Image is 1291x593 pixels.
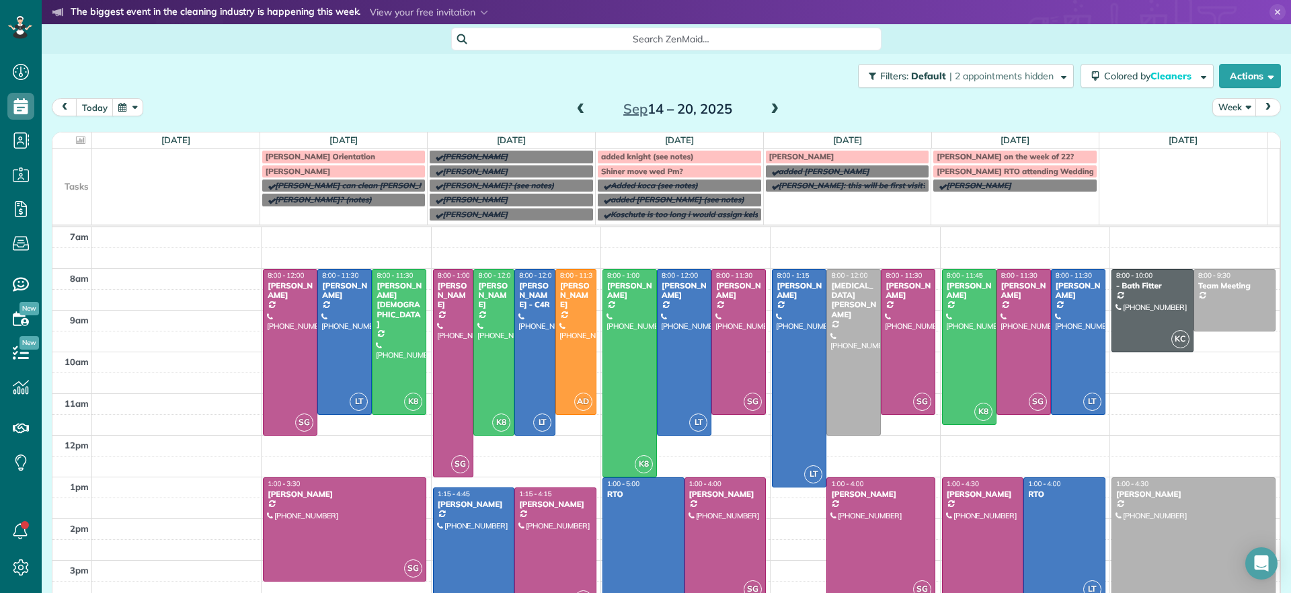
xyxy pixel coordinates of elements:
[65,440,89,450] span: 12pm
[574,393,592,411] span: AD
[635,455,653,473] span: K8
[1116,489,1272,499] div: [PERSON_NAME]
[560,271,596,280] span: 8:00 - 11:30
[70,565,89,576] span: 3pm
[376,281,422,329] div: [PERSON_NAME][DEMOGRAPHIC_DATA]
[623,100,648,117] span: Sep
[1055,281,1101,301] div: [PERSON_NAME]
[831,479,863,488] span: 1:00 - 4:00
[1116,281,1189,290] div: - Bath Fitter
[715,281,762,301] div: [PERSON_NAME]
[611,209,767,219] span: Koschute is too long i would assign kelsey
[518,500,592,509] div: [PERSON_NAME]
[438,489,470,498] span: 1:15 - 4:45
[607,489,680,499] div: RTO
[601,166,683,176] span: Shiner move wed Pm?
[267,281,313,301] div: [PERSON_NAME]
[1028,479,1060,488] span: 1:00 - 4:00
[830,281,877,320] div: [MEDICAL_DATA][PERSON_NAME]
[851,64,1074,88] a: Filters: Default | 2 appointments hidden
[947,479,979,488] span: 1:00 - 4:30
[1169,134,1198,145] a: [DATE]
[607,479,639,488] span: 1:00 - 5:00
[946,489,1020,499] div: [PERSON_NAME]
[350,393,368,411] span: LT
[937,166,1094,176] span: [PERSON_NAME] RTO attending Wedding
[607,281,653,301] div: [PERSON_NAME]
[70,231,89,242] span: 7am
[1171,330,1189,348] span: KC
[268,271,304,280] span: 8:00 - 12:00
[70,523,89,534] span: 2pm
[1219,64,1281,88] button: Actions
[275,194,372,204] span: [PERSON_NAME]? (notes)
[161,134,190,145] a: [DATE]
[65,398,89,409] span: 11am
[478,271,514,280] span: 8:00 - 12:00
[70,273,89,284] span: 8am
[744,393,762,411] span: SG
[716,271,752,280] span: 8:00 - 11:30
[689,413,707,432] span: LT
[1198,271,1230,280] span: 8:00 - 9:30
[1056,271,1092,280] span: 8:00 - 11:30
[437,500,511,509] div: [PERSON_NAME]
[52,98,77,116] button: prev
[1001,134,1029,145] a: [DATE]
[442,166,508,176] span: [PERSON_NAME]
[70,315,89,325] span: 9am
[779,166,869,176] span: added [PERSON_NAME]
[974,403,992,421] span: K8
[611,180,698,190] span: Added koca (see notes)
[607,271,639,280] span: 8:00 - 1:00
[321,281,368,301] div: [PERSON_NAME]
[1081,64,1214,88] button: Colored byCleaners
[1116,479,1148,488] span: 1:00 - 4:30
[275,180,444,190] span: [PERSON_NAME] can clean [PERSON_NAME]
[662,271,698,280] span: 8:00 - 12:00
[1029,393,1047,411] span: SG
[442,194,508,204] span: [PERSON_NAME]
[438,271,470,280] span: 8:00 - 1:00
[937,151,1074,161] span: [PERSON_NAME] on the week of 22?
[769,151,834,161] span: [PERSON_NAME]
[779,180,927,190] span: [PERSON_NAME]: this will be first visit?
[377,271,413,280] span: 8:00 - 11:30
[947,271,983,280] span: 8:00 - 11:45
[777,271,809,280] span: 8:00 - 1:15
[949,70,1054,82] span: | 2 appointments hidden
[1001,281,1047,301] div: [PERSON_NAME]
[1150,70,1194,82] span: Cleaners
[665,134,694,145] a: [DATE]
[831,271,867,280] span: 8:00 - 12:00
[689,479,721,488] span: 1:00 - 4:00
[1001,271,1038,280] span: 8:00 - 11:30
[1116,271,1152,280] span: 8:00 - 10:00
[611,194,744,204] span: added [PERSON_NAME] (see notes)
[268,479,300,488] span: 1:00 - 3:30
[519,489,551,498] span: 1:15 - 4:15
[518,281,551,310] div: [PERSON_NAME] - C4R
[661,281,707,301] div: [PERSON_NAME]
[404,393,422,411] span: K8
[886,271,922,280] span: 8:00 - 11:30
[1212,98,1257,116] button: Week
[497,134,526,145] a: [DATE]
[533,413,551,432] span: LT
[437,281,470,310] div: [PERSON_NAME]
[594,102,762,116] h2: 14 – 20, 2025
[946,180,1011,190] span: [PERSON_NAME]
[266,151,375,161] span: [PERSON_NAME] Orientation
[19,336,39,350] span: New
[477,281,510,310] div: [PERSON_NAME]
[451,455,469,473] span: SG
[1104,70,1196,82] span: Colored by
[267,489,422,499] div: [PERSON_NAME]
[76,98,114,116] button: today
[858,64,1074,88] button: Filters: Default | 2 appointments hidden
[71,5,360,20] strong: The biggest event in the cleaning industry is happening this week.
[833,134,862,145] a: [DATE]
[913,393,931,411] span: SG
[404,559,422,578] span: SG
[1027,489,1101,499] div: RTO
